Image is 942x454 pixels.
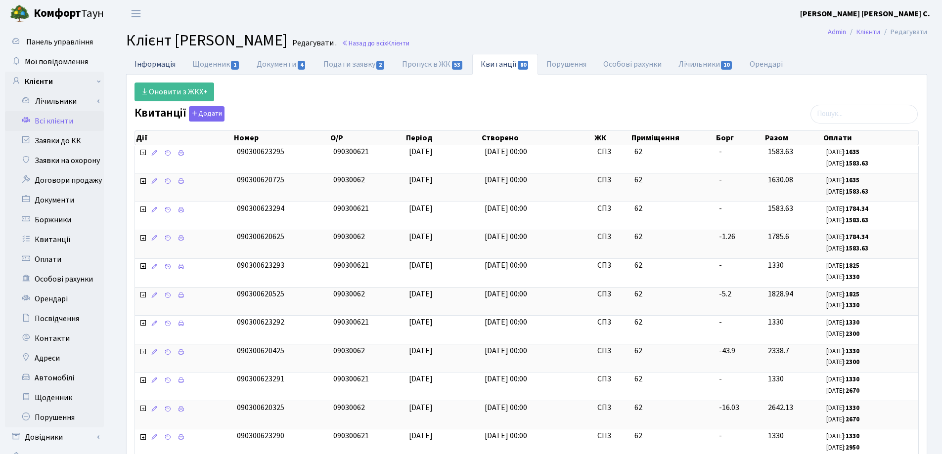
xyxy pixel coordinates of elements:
span: 090300623293 [237,260,284,271]
span: 09030062 [333,402,365,413]
span: 62 [634,289,711,300]
b: 1330 [846,432,859,441]
span: 62 [634,203,711,214]
span: [DATE] 00:00 [485,231,527,242]
th: Борг [715,131,764,145]
small: [DATE]: [826,261,859,270]
th: Разом [764,131,822,145]
a: Щоденник [184,54,248,75]
span: - [719,430,722,441]
span: 2 [376,61,384,70]
span: [DATE] 00:00 [485,146,527,157]
span: 1330 [768,430,784,441]
button: Переключити навігацію [124,5,148,22]
a: Адреси [5,348,104,368]
b: 1330 [846,404,859,413]
span: 1828.94 [768,289,793,299]
span: 090300621 [333,317,369,328]
b: 1330 [846,301,859,310]
th: Період [405,131,481,145]
b: Комфорт [34,5,81,21]
a: Інформація [126,54,184,74]
small: [DATE]: [826,176,859,185]
span: [DATE] [409,146,433,157]
span: 62 [634,430,711,442]
b: 1635 [846,148,859,157]
span: 1330 [768,260,784,271]
span: СП3 [597,289,627,300]
small: [DATE]: [826,358,859,367]
a: Порушення [538,54,595,75]
span: 1330 [768,317,784,328]
span: -5.2 [719,289,731,299]
span: [DATE] 00:00 [485,289,527,299]
span: 62 [634,174,711,186]
span: [DATE] 00:00 [485,203,527,214]
a: Документи [5,190,104,210]
span: 62 [634,373,711,385]
b: [PERSON_NAME] [PERSON_NAME] С. [800,8,930,19]
b: 1784.34 [846,233,868,242]
b: 1825 [846,290,859,299]
small: [DATE]: [826,159,868,168]
a: Мої повідомлення [5,52,104,72]
small: [DATE]: [826,330,859,338]
a: Щоденник [5,388,104,408]
th: Створено [481,131,593,145]
a: Автомобілі [5,368,104,388]
small: [DATE]: [826,318,859,327]
span: 090300620325 [237,402,284,413]
span: 090300621 [333,373,369,384]
a: Назад до всіхКлієнти [342,39,409,48]
span: СП3 [597,231,627,243]
a: Особові рахунки [5,269,104,289]
a: Заявки на охорону [5,151,104,170]
span: [DATE] [409,345,433,356]
span: -43.9 [719,345,735,356]
b: 2670 [846,415,859,424]
span: - [719,203,722,214]
b: 1825 [846,261,859,270]
span: 090300623295 [237,146,284,157]
span: 62 [634,317,711,328]
a: Квитанції [472,54,538,75]
small: [DATE]: [826,386,859,395]
b: 1784.34 [846,205,868,213]
th: Оплати [822,131,918,145]
b: 2300 [846,330,859,338]
b: 1583.63 [846,216,868,225]
span: [DATE] [409,231,433,242]
b: 1330 [846,347,859,356]
span: -16.03 [719,402,739,413]
span: 09030062 [333,289,365,299]
span: - [719,174,722,185]
a: Договори продажу [5,170,104,190]
span: Клієнти [387,39,409,48]
a: Оплати [5,249,104,269]
span: 80 [518,61,529,70]
a: Орендарі [741,54,791,75]
b: 1330 [846,318,859,327]
a: Пропуск в ЖК [394,54,472,75]
span: Клієнт [PERSON_NAME] [126,29,287,52]
span: Таун [34,5,104,22]
a: Документи [248,54,314,75]
span: СП3 [597,373,627,385]
span: 62 [634,402,711,413]
small: Редагувати . [290,39,337,48]
span: 090300621 [333,260,369,271]
span: 1 [231,61,239,70]
a: Особові рахунки [595,54,670,75]
span: [DATE] 00:00 [485,373,527,384]
span: [DATE] [409,317,433,328]
span: 10 [721,61,732,70]
span: 2642.13 [768,402,793,413]
small: [DATE]: [826,347,859,356]
span: 090300620525 [237,289,284,299]
span: - [719,317,722,328]
b: 1635 [846,176,859,185]
span: [DATE] 00:00 [485,402,527,413]
input: Пошук... [810,105,918,124]
span: 1583.63 [768,146,793,157]
th: О/Р [329,131,405,145]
